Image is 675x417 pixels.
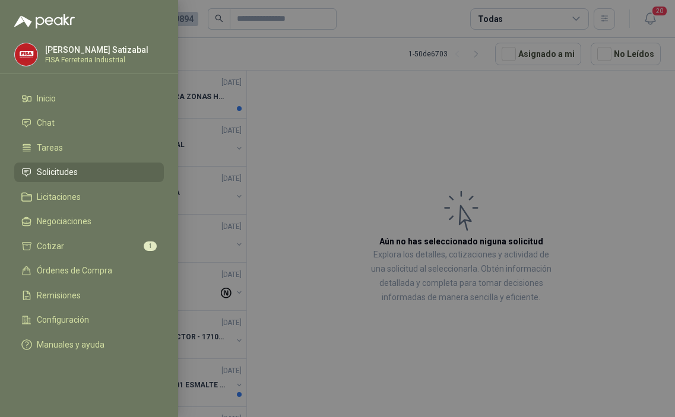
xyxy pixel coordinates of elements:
img: Logo peakr [14,14,75,28]
a: Configuración [14,310,164,330]
span: Cotizar [37,241,64,251]
a: Tareas [14,138,164,158]
span: Licitaciones [37,192,81,202]
a: Licitaciones [14,187,164,207]
span: Chat [37,118,55,128]
span: Solicitudes [37,167,78,177]
p: FISA Ferreteria Industrial [45,56,148,63]
span: Órdenes de Compra [37,266,112,275]
span: Configuración [37,315,89,324]
a: Cotizar1 [14,236,164,256]
span: Negociaciones [37,217,91,226]
img: Company Logo [15,43,37,66]
span: Remisiones [37,291,81,300]
span: Tareas [37,143,63,152]
span: Inicio [37,94,56,103]
a: Órdenes de Compra [14,261,164,281]
span: 1 [144,241,157,251]
a: Negociaciones [14,212,164,232]
p: [PERSON_NAME] Satizabal [45,46,148,54]
a: Remisiones [14,285,164,305]
a: Chat [14,113,164,133]
a: Manuales y ayuda [14,335,164,355]
span: Manuales y ayuda [37,340,104,349]
a: Inicio [14,88,164,109]
a: Solicitudes [14,163,164,183]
